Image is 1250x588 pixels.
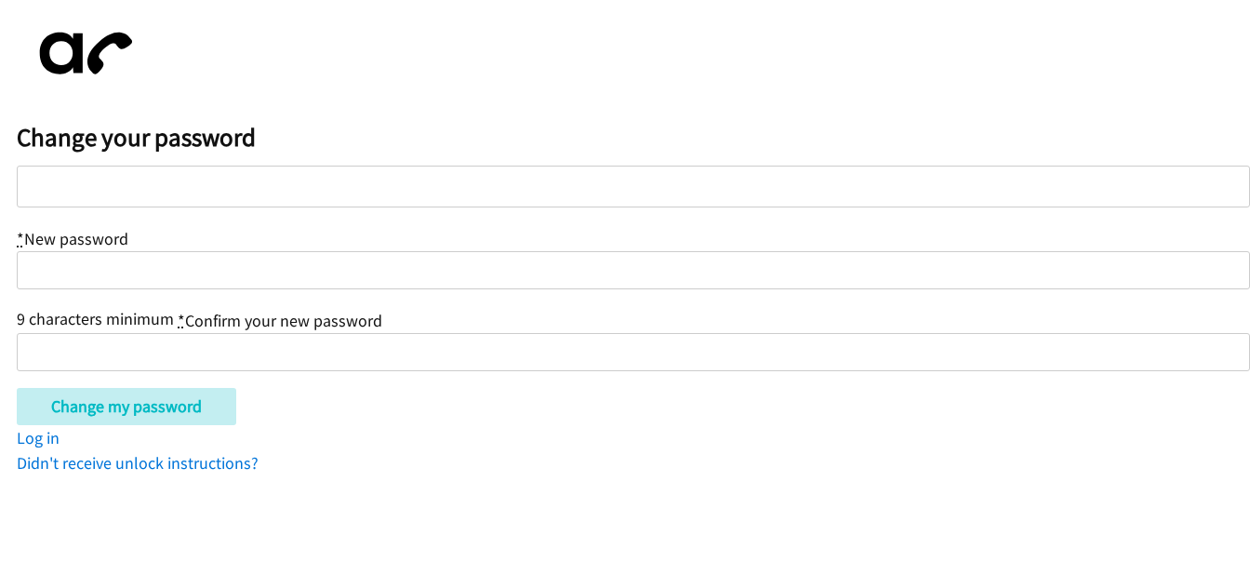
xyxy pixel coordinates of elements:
[17,388,236,425] input: Change my password
[17,427,60,448] a: Log in
[17,17,147,90] img: aphone-8a226864a2ddd6a5e75d1ebefc011f4aa8f32683c2d82f3fb0802fe031f96514.svg
[178,310,185,331] abbr: required
[17,228,128,249] label: New password
[178,310,382,331] label: Confirm your new password
[17,308,174,329] span: 9 characters minimum
[17,228,24,249] abbr: required
[17,122,1250,154] h2: Change your password
[17,452,259,474] a: Didn't receive unlock instructions?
